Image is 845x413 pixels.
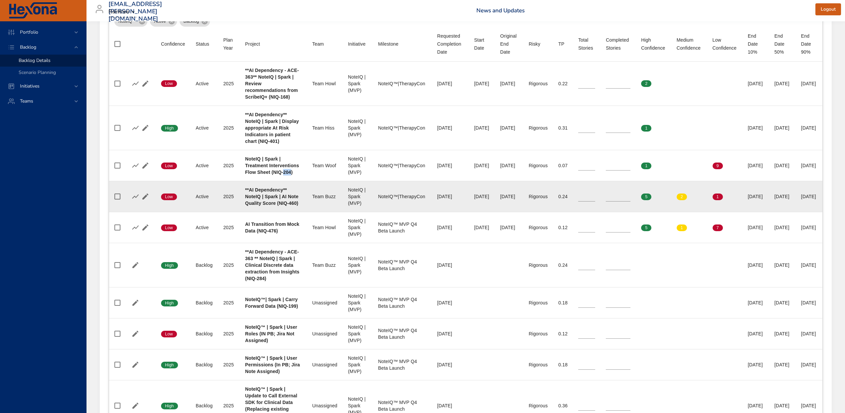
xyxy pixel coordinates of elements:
div: 0.12 [558,224,568,231]
div: [DATE] [774,330,790,337]
div: NoteIQ™ MVP Q4 Beta Launch [378,221,426,234]
div: [DATE] [437,330,463,337]
div: Team Buzz [312,262,337,268]
div: NoteIQ™ MVP Q4 Beta Launch [378,358,426,371]
div: Unassigned [312,330,337,337]
div: [DATE] [500,125,518,131]
div: [DATE] [748,224,764,231]
div: [DATE] [748,262,764,268]
div: [DATE] [437,402,463,409]
div: [DATE] [774,402,790,409]
div: NoteIQ | Spark (MVP) [348,255,367,275]
div: Rigorous [529,80,548,87]
button: Edit Project Details [130,360,140,370]
div: [DATE] [500,224,518,231]
span: Team [312,40,337,48]
div: Active [196,193,213,200]
div: [DATE] [774,162,790,169]
b: **AI Dependency** NoteIQ | Spark | AI Note Quality Score (NIQ-460) [245,187,298,206]
div: 0.36 [558,402,568,409]
div: [DATE] [801,125,817,131]
span: Low [161,81,177,87]
div: Sort [196,40,209,48]
button: Edit Project Details [140,123,150,133]
span: 5 [641,194,651,200]
span: Low [161,194,177,200]
img: Hexona [8,2,58,19]
div: 0.12 [558,330,568,337]
div: 0.24 [558,193,568,200]
span: 2 [677,194,687,200]
div: Sort [161,40,185,48]
div: Rigorous [529,125,548,131]
h3: [EMAIL_ADDRESS][PERSON_NAME][DOMAIN_NAME] [108,1,162,22]
div: Sort [223,36,235,52]
div: [DATE] [801,80,817,87]
span: High [161,262,178,268]
div: [DATE] [437,125,463,131]
div: NoteIQ™|TherapyCon [378,125,426,131]
button: Edit Project Details [130,401,140,411]
span: Risky [529,40,548,48]
div: Requested Completion Date [437,32,463,56]
div: [DATE] [474,80,489,87]
div: 2025 [223,224,235,231]
div: NoteIQ™ MVP Q4 Beta Launch [378,327,426,340]
span: Confidence [161,40,185,48]
div: Team Howl [312,80,337,87]
div: Unassigned [312,299,337,306]
div: Active [196,162,213,169]
div: Backlog [196,262,213,268]
span: TP [558,40,568,48]
div: Low Confidence [713,36,737,52]
div: 0.24 [558,262,568,268]
span: Backlog [15,44,42,50]
div: [DATE] [437,299,463,306]
span: Scenario Planning [19,69,56,76]
button: Show Burnup [130,123,140,133]
div: [DATE] [774,80,790,87]
span: 0 [677,163,687,169]
button: Edit Project Details [130,298,140,308]
div: Team Hiss [312,125,337,131]
div: 2025 [223,262,235,268]
div: Backlog [196,299,213,306]
div: [DATE] [437,193,463,200]
span: Status [196,40,213,48]
button: Edit Project Details [140,222,150,232]
div: Active [196,80,213,87]
div: Start Date [474,36,489,52]
div: [DATE] [801,193,817,200]
div: [DATE] [748,162,764,169]
div: Total Stories [578,36,595,52]
div: [DATE] [801,224,817,231]
span: Project [245,40,302,48]
div: [DATE] [774,262,790,268]
div: Unassigned [312,361,337,368]
div: Rigorous [529,262,548,268]
span: Initiatives [15,83,45,89]
div: 0.18 [558,299,568,306]
div: Rigorous [529,402,548,409]
div: NoteIQ | Spark (MVP) [348,217,367,237]
span: 1 [677,225,687,231]
span: High [161,300,178,306]
span: Milestone [378,40,426,48]
div: Original End Date [500,32,518,56]
span: High [161,403,178,409]
span: High Confidence [641,36,666,52]
span: 1 [641,125,651,131]
div: NoteIQ | Spark (MVP) [348,355,367,375]
div: [DATE] [774,125,790,131]
div: Completed Stories [606,36,630,52]
b: AI Transition from Mock Data (NIQ-476) [245,221,299,233]
span: 0 [713,125,723,131]
div: NoteIQ | Spark (MVP) [348,118,367,138]
button: Logout [815,3,841,16]
span: Low [161,225,177,231]
div: End Date 90% [801,32,817,56]
div: NoteIQ | Spark (MVP) [348,74,367,94]
div: Status [196,40,209,48]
